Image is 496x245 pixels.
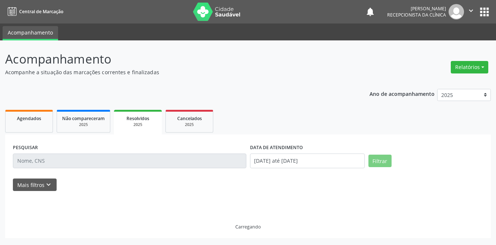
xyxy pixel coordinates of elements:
i: keyboard_arrow_down [44,181,53,189]
button: Mais filtroskeyboard_arrow_down [13,179,57,191]
span: Central de Marcação [19,8,63,15]
div: Carregando [235,224,261,230]
span: Resolvidos [126,115,149,122]
span: Cancelados [177,115,202,122]
input: Selecione um intervalo [250,154,365,168]
span: Agendados [17,115,41,122]
button: Filtrar [368,155,392,167]
label: PESQUISAR [13,142,38,154]
img: img [449,4,464,19]
button: apps [478,6,491,18]
i:  [467,7,475,15]
p: Acompanhamento [5,50,345,68]
button:  [464,4,478,19]
p: Acompanhe a situação das marcações correntes e finalizadas [5,68,345,76]
div: [PERSON_NAME] [387,6,446,12]
span: Recepcionista da clínica [387,12,446,18]
div: 2025 [171,122,208,127]
input: Nome, CNS [13,154,246,168]
label: DATA DE ATENDIMENTO [250,142,303,154]
div: 2025 [119,122,157,127]
a: Central de Marcação [5,6,63,18]
button: notifications [365,7,375,17]
p: Ano de acompanhamento [370,89,435,98]
span: Não compareceram [62,115,105,122]
button: Relatórios [451,61,488,73]
div: 2025 [62,122,105,127]
a: Acompanhamento [3,26,58,40]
